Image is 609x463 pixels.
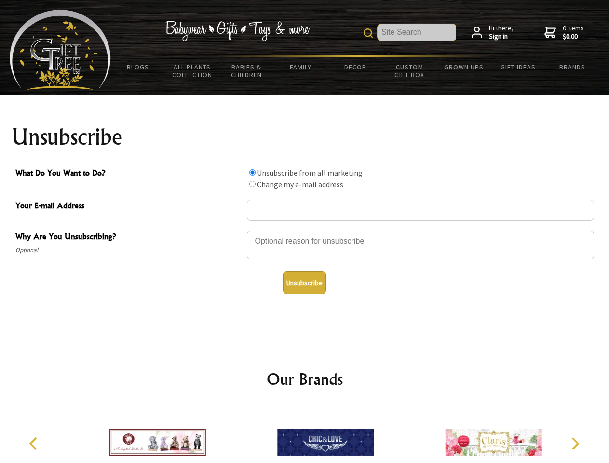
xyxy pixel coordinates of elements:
input: Your E-mail Address [247,200,594,221]
span: Why Are You Unsubscribing? [15,231,242,245]
textarea: Why Are You Unsubscribing? [247,231,594,259]
img: product search [364,28,373,38]
a: All Plants Collection [165,57,220,85]
a: 0 items$0.00 [544,24,584,41]
a: Decor [328,57,382,77]
a: Brands [545,57,600,77]
input: Site Search [378,24,456,41]
h2: Our Brands [19,368,590,391]
input: What Do You Want to Do? [249,181,256,187]
a: Babies & Children [219,57,274,85]
h1: Unsubscribe [12,125,598,149]
button: Next [564,433,585,454]
a: Family [274,57,328,77]
span: Hi there, [489,24,514,41]
span: Optional [15,245,242,256]
button: Unsubscribe [283,271,326,294]
label: Unsubscribe from all marketing [257,168,363,177]
strong: $0.00 [563,32,584,41]
strong: Sign in [489,32,514,41]
span: Your E-mail Address [15,200,242,214]
a: Hi there,Sign in [472,24,514,41]
a: Custom Gift Box [382,57,437,85]
a: Grown Ups [436,57,491,77]
a: BLOGS [111,57,165,77]
button: Previous [24,433,45,454]
a: Gift Ideas [491,57,545,77]
span: 0 items [563,24,584,41]
span: What Do You Want to Do? [15,167,242,181]
img: Babywear - Gifts - Toys & more [165,21,310,41]
label: Change my e-mail address [257,179,343,189]
input: What Do You Want to Do? [249,169,256,176]
img: Babyware - Gifts - Toys and more... [10,10,111,90]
